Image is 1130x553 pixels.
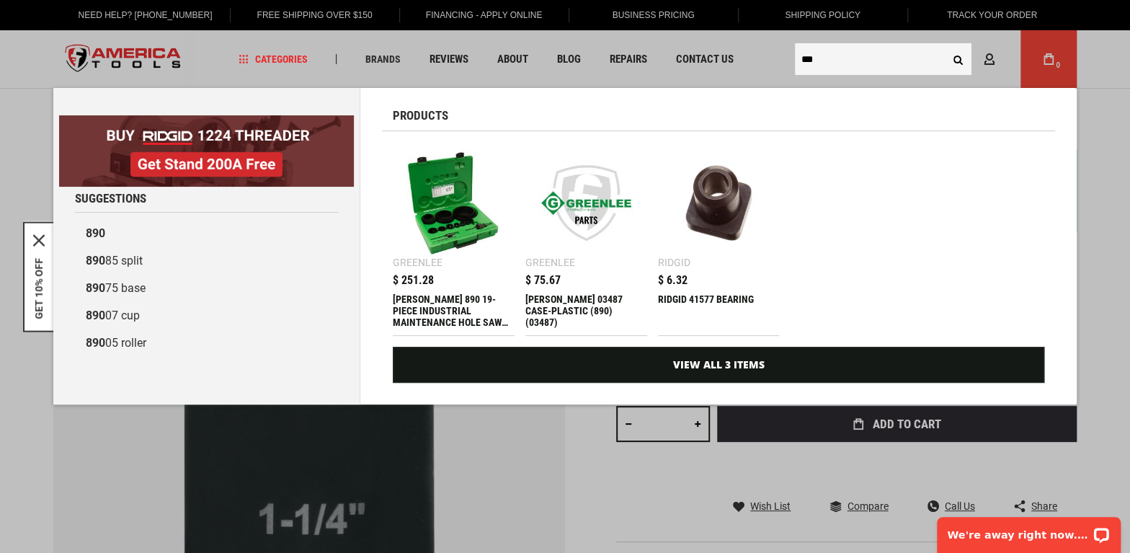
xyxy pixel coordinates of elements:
div: Ridgid [658,257,690,267]
div: Greenlee 03487 CASE-PLASTIC (890) (03487) [525,293,647,328]
img: GREENLEE 890 19-PIECE INDUSTRIAL MAINTENANCE HOLE SAW SET WITH 3/4 [400,149,507,257]
a: Categories [232,50,314,69]
a: Brands [359,50,407,69]
div: Greenlee [525,257,575,267]
span: Brands [365,54,401,64]
div: Greenlee [393,257,442,267]
svg: close icon [33,234,45,246]
span: Suggestions [75,193,146,205]
a: 89007 cup [75,302,338,329]
button: Close [33,234,45,246]
button: Search [944,45,971,73]
a: View All 3 Items [393,347,1044,383]
a: 89005 roller [75,329,338,357]
span: $ 251.28 [393,275,434,286]
b: 890 [86,254,105,267]
a: 89085 split [75,247,338,275]
a: BOGO: Buy RIDGID® 1224 Threader, Get Stand 200A Free! [59,115,354,126]
img: BOGO: Buy RIDGID® 1224 Threader, Get Stand 200A Free! [59,115,354,187]
b: 890 [86,226,105,240]
iframe: LiveChat chat widget [927,508,1130,553]
button: GET 10% OFF [33,257,45,319]
b: 890 [86,281,105,295]
span: $ 6.32 [658,275,688,286]
a: 890 [75,220,338,247]
a: GREENLEE 890 19-PIECE INDUSTRIAL MAINTENANCE HOLE SAW SET WITH 3/4 Greenlee $ 251.28 [PERSON_NAME... [393,142,515,335]
b: 890 [86,336,105,350]
a: 89075 base [75,275,338,302]
div: RIDGID 41577 BEARING [658,293,780,328]
b: 890 [86,309,105,322]
span: $ 75.67 [525,275,561,286]
a: RIDGID 41577 BEARING Ridgid $ 6.32 RIDGID 41577 BEARING [658,142,780,335]
img: RIDGID 41577 BEARING [665,149,773,257]
img: Greenlee 03487 CASE-PLASTIC (890) (03487) [533,149,640,257]
a: Greenlee 03487 CASE-PLASTIC (890) (03487) Greenlee $ 75.67 [PERSON_NAME] 03487 CASE-PLASTIC (890)... [525,142,647,335]
span: Products [393,110,448,122]
span: Categories [239,54,308,64]
div: GREENLEE 890 19-PIECE INDUSTRIAL MAINTENANCE HOLE SAW SET WITH 3/4 [393,293,515,328]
